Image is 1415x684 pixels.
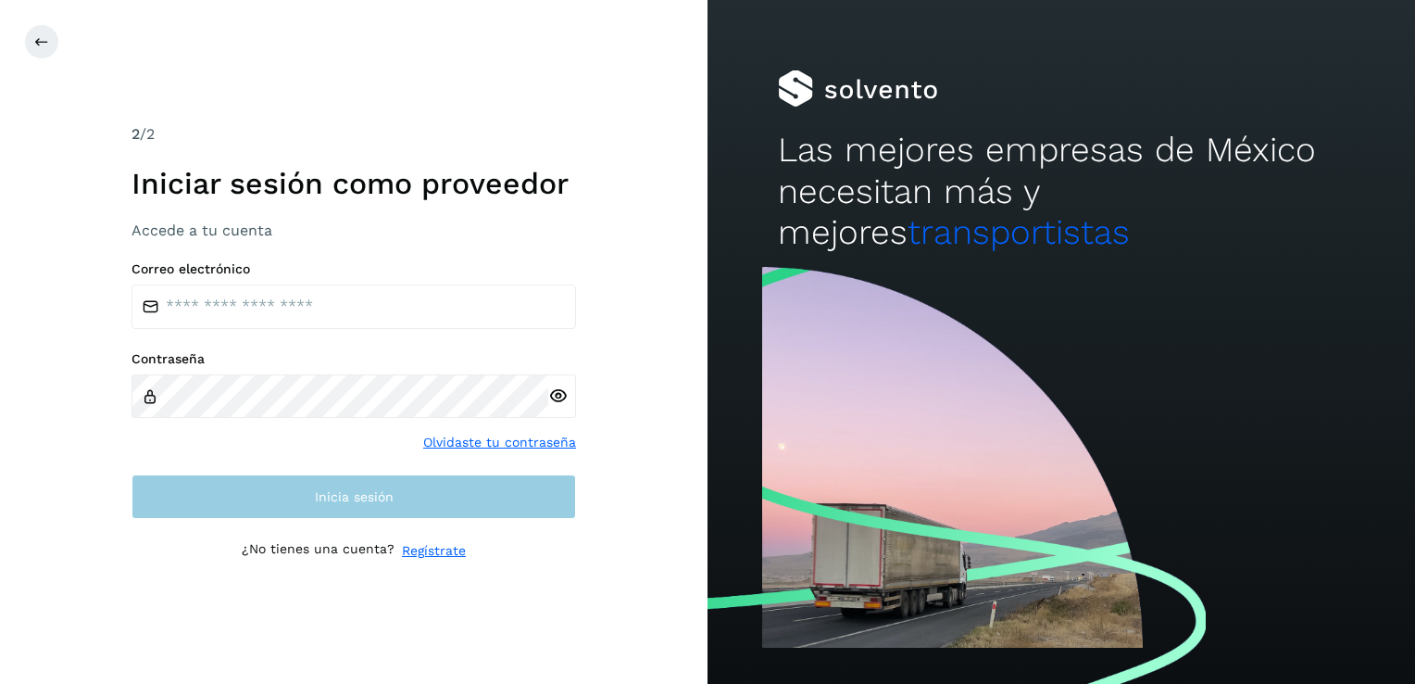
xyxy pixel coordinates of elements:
h2: Las mejores empresas de México necesitan más y mejores [778,130,1344,253]
h3: Accede a tu cuenta [131,222,576,239]
span: Inicia sesión [315,490,394,503]
p: ¿No tienes una cuenta? [242,541,394,561]
a: Olvidaste tu contraseña [423,433,576,452]
button: Inicia sesión [131,475,576,519]
h1: Iniciar sesión como proveedor [131,166,576,201]
span: 2 [131,125,140,143]
span: transportistas [908,212,1130,252]
label: Correo electrónico [131,261,576,277]
a: Regístrate [402,541,466,561]
div: /2 [131,123,576,146]
label: Contraseña [131,351,576,367]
